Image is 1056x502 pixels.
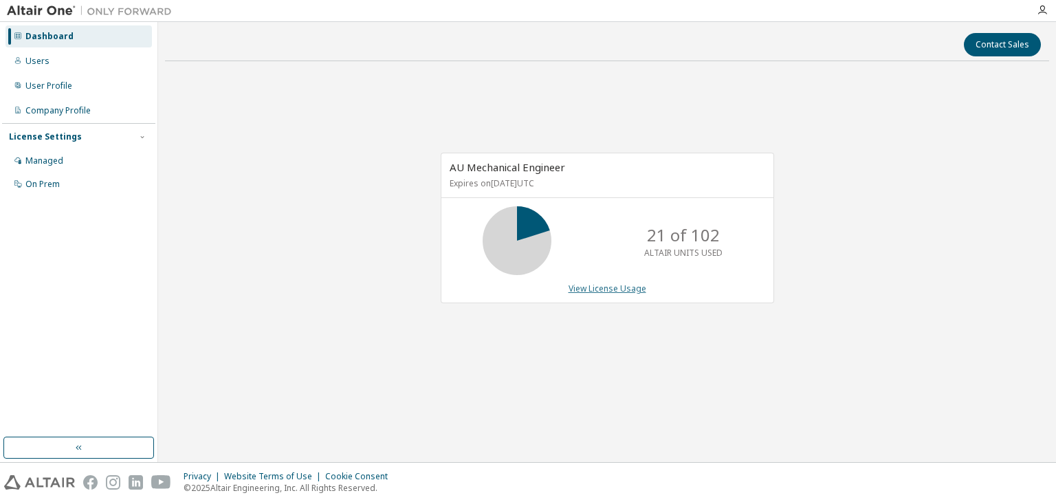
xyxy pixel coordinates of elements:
div: Privacy [184,471,224,482]
img: instagram.svg [106,475,120,490]
img: Altair One [7,4,179,18]
div: On Prem [25,179,60,190]
img: youtube.svg [151,475,171,490]
div: Company Profile [25,105,91,116]
p: ALTAIR UNITS USED [644,247,723,259]
img: facebook.svg [83,475,98,490]
div: License Settings [9,131,82,142]
div: Website Terms of Use [224,471,325,482]
a: View License Usage [569,283,646,294]
img: linkedin.svg [129,475,143,490]
div: Cookie Consent [325,471,396,482]
div: Dashboard [25,31,74,42]
img: altair_logo.svg [4,475,75,490]
p: Expires on [DATE] UTC [450,177,762,189]
div: Users [25,56,49,67]
span: AU Mechanical Engineer [450,160,565,174]
div: Managed [25,155,63,166]
p: 21 of 102 [647,223,720,247]
button: Contact Sales [964,33,1041,56]
div: User Profile [25,80,72,91]
p: © 2025 Altair Engineering, Inc. All Rights Reserved. [184,482,396,494]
